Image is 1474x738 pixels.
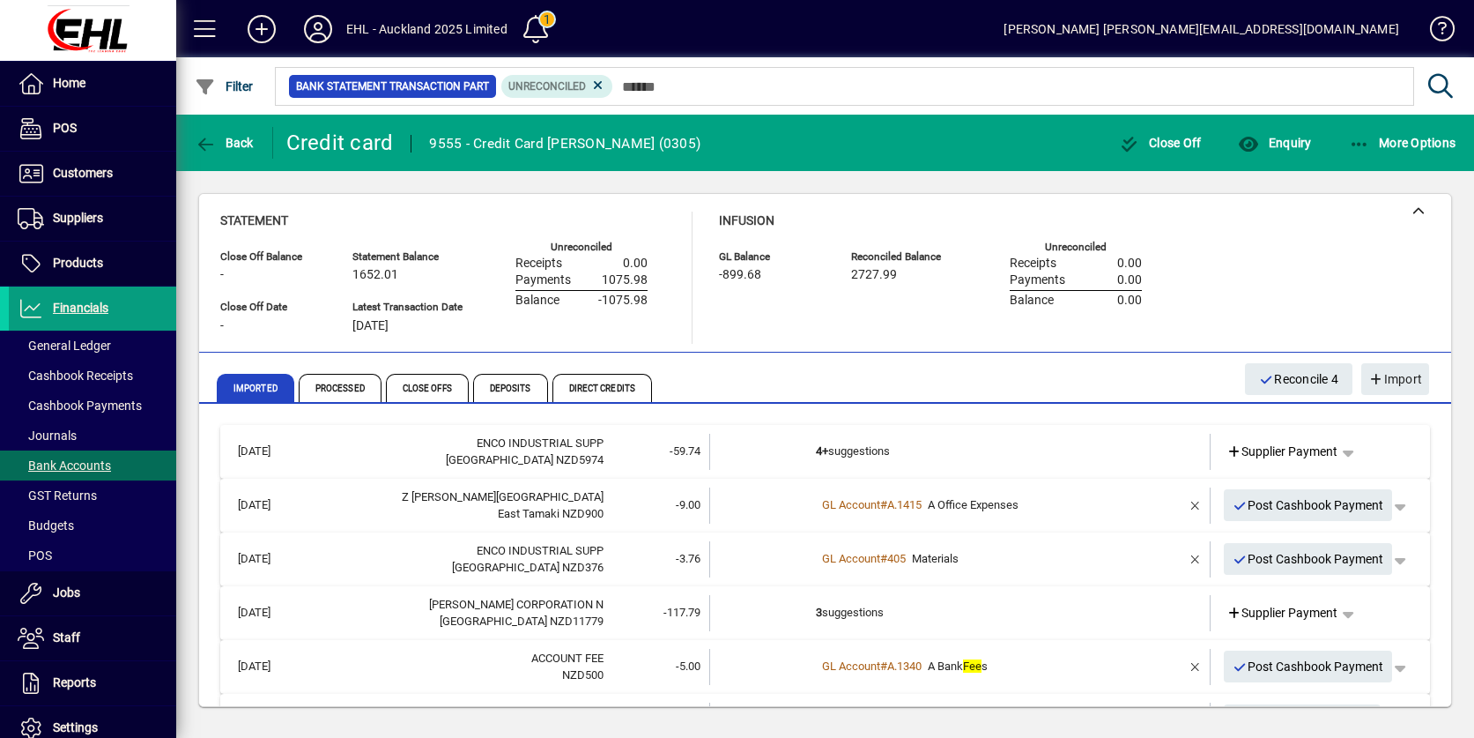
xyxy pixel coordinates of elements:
[18,548,52,563] span: POS
[9,511,176,540] a: Budgets
[53,121,77,135] span: POS
[473,374,548,402] span: Deposits
[508,80,586,93] span: Unreconciled
[9,540,176,570] a: POS
[229,541,312,578] td: [DATE]
[9,421,176,451] a: Journals
[1233,706,1373,735] span: Post Supplier Payment
[9,661,176,705] a: Reports
[1417,4,1452,61] a: Knowledge Base
[1224,704,1381,736] button: Post Supplier Payment
[1117,294,1142,308] span: 0.00
[1010,294,1054,308] span: Balance
[676,660,700,673] span: -5.00
[887,660,922,673] span: A.1340
[53,720,98,734] span: Settings
[1115,127,1206,159] button: Close Off
[912,552,959,565] span: Materials
[312,435,604,452] div: ENCO INDUSTRIAL SUPP
[217,374,294,402] span: Imported
[822,705,863,719] span: Supplier
[386,374,469,402] span: Close Offs
[352,251,463,263] span: Statement Balance
[1233,491,1384,520] span: Post Cashbook Payment
[1233,545,1384,574] span: Post Cashbook Payment
[1238,136,1311,150] span: Enquiry
[229,595,312,631] td: [DATE]
[816,549,912,568] a: GL Account#405
[220,302,326,313] span: Close Off Date
[9,391,176,421] a: Cashbook Payments
[286,129,394,157] div: Credit card
[290,13,346,45] button: Profile
[18,518,74,533] span: Budgets
[598,294,648,308] span: -1075.98
[822,660,880,673] span: GL Account
[18,429,77,443] span: Journals
[816,434,1107,470] td: suggestions
[851,268,897,282] span: 2727.99
[9,197,176,241] a: Suppliers
[312,667,604,684] div: NZD500
[900,705,950,719] span: BNZ VISA
[816,595,1107,631] td: suggestions
[220,251,326,263] span: Close Off Balance
[552,374,652,402] span: Direct Credits
[312,650,604,667] div: ACCOUNT FEE
[816,496,928,514] a: GL Account#A.1415
[220,586,1430,640] mat-expansion-panel-header: [DATE][PERSON_NAME] CORPORATION N[GEOGRAPHIC_DATA] NZD11779-117.793suggestionsSupplier Payment
[719,251,825,263] span: GL Balance
[9,331,176,361] a: General Ledger
[53,675,96,690] span: Reports
[501,75,613,98] mat-chip: Reconciliation Status: Unreconciled
[1226,604,1338,622] span: Supplier Payment
[195,79,254,93] span: Filter
[312,488,604,506] div: Z Harris Road
[1226,443,1338,461] span: Supplier Payment
[851,251,957,263] span: Reconciled Balance
[190,127,258,159] button: Back
[1259,365,1338,394] span: Reconcile 4
[1219,436,1345,467] a: Supplier Payment
[9,571,176,615] a: Jobs
[1245,363,1352,395] button: Reconcile 4
[220,319,224,333] span: -
[880,552,887,565] span: #
[1010,257,1056,271] span: Receipts
[1181,491,1210,519] button: Remove
[9,62,176,106] a: Home
[220,533,1430,586] mat-expansion-panel-header: [DATE]ENCO INDUSTRIAL SUPP[GEOGRAPHIC_DATA] NZD376-3.76GL Account#405MaterialsPost Cashbook Payment
[928,660,988,673] span: A Bank s
[515,257,562,271] span: Receipts
[1119,136,1202,150] span: Close Off
[220,425,1430,479] mat-expansion-panel-header: [DATE]ENCO INDUSTRIAL SUPP[GEOGRAPHIC_DATA] NZD5974-59.744+suggestionsSupplier Payment
[312,559,604,577] div: AUCKLAND NZD376
[880,660,887,673] span: #
[312,704,604,721] div: VTNZ
[1224,489,1393,521] button: Post Cashbook Payment
[863,705,870,719] span: #
[176,127,273,159] app-page-header-button: Back
[9,451,176,481] a: Bank Accounts
[352,268,398,282] span: 1652.01
[53,630,80,645] span: Staff
[515,294,559,308] span: Balance
[1004,15,1399,43] div: [PERSON_NAME] [PERSON_NAME][EMAIL_ADDRESS][DOMAIN_NAME]
[816,703,900,721] a: Supplier#3181
[1181,652,1210,681] button: Remove
[963,660,981,673] em: Fee
[663,606,700,619] span: -117.79
[229,649,312,685] td: [DATE]
[429,130,700,158] div: 9555 - Credit Card [PERSON_NAME] (0305)
[195,136,254,150] span: Back
[623,257,648,271] span: 0.00
[299,374,381,402] span: Processed
[822,552,880,565] span: GL Account
[676,552,700,565] span: -3.76
[352,302,463,313] span: Latest Transaction Date
[53,76,85,90] span: Home
[1045,242,1107,253] label: Unreconciled
[1233,127,1315,159] button: Enquiry
[352,319,389,333] span: [DATE]
[887,498,922,511] span: A.1415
